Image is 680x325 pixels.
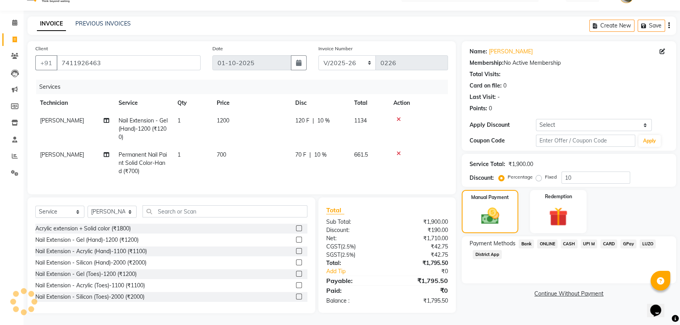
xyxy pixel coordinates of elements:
span: CASH [561,239,578,248]
div: Services [36,80,454,94]
div: Points: [470,104,487,113]
span: Nail Extension - Gel (Hand)-1200 (₹1200) [119,117,168,141]
input: Search or Scan [143,205,307,217]
div: Payable: [320,276,387,285]
span: [PERSON_NAME] [40,117,84,124]
label: Client [35,45,48,52]
a: INVOICE [37,17,66,31]
div: ₹42.75 [387,243,454,251]
div: Paid: [320,286,387,295]
div: ₹1,795.50 [387,259,454,267]
div: Net: [320,234,387,243]
iframe: chat widget [647,294,672,317]
a: Add Tip [320,267,398,276]
span: [PERSON_NAME] [40,151,84,158]
a: PREVIOUS INVOICES [75,20,131,27]
span: ONLINE [537,239,558,248]
div: No Active Membership [470,59,668,67]
div: Discount: [320,226,387,234]
span: 1134 [354,117,367,124]
span: 1200 [217,117,229,124]
span: 1 [177,151,181,158]
div: Acrylic extension + Solid color (₹1800) [35,225,131,233]
label: Percentage [508,173,533,181]
th: Service [114,94,173,112]
label: Redemption [545,193,572,200]
span: GPay [620,239,636,248]
div: ₹1,900.00 [508,160,533,168]
span: UPI M [581,239,598,248]
span: 70 F [295,151,306,159]
span: SGST [326,251,340,258]
div: ₹0 [387,286,454,295]
span: 10 % [317,117,330,125]
div: Service Total: [470,160,505,168]
div: Nail Extension - Gel (Toes)-1200 (₹1200) [35,270,137,278]
div: ( ) [320,251,387,259]
button: Save [638,20,665,32]
div: ₹1,795.50 [387,297,454,305]
span: CARD [600,239,617,248]
div: Nail Extension - Acrylic (Hand)-1100 (₹1100) [35,247,147,256]
input: Search by Name/Mobile/Email/Code [57,55,201,70]
div: Name: [470,47,487,56]
div: ₹0 [398,267,454,276]
span: | [313,117,314,125]
span: Total [326,206,344,214]
div: Discount: [470,174,494,182]
span: Bank [519,239,534,248]
span: 120 F [295,117,309,125]
span: Payment Methods [470,239,515,248]
div: Nail Extension - Silicon (Hand)-2000 (₹2000) [35,259,146,267]
a: [PERSON_NAME] [489,47,533,56]
span: 2.5% [342,243,354,250]
span: 10 % [314,151,327,159]
label: Manual Payment [471,194,509,201]
span: District App [473,250,502,259]
div: 0 [503,82,506,90]
div: ₹1,900.00 [387,218,454,226]
th: Action [389,94,448,112]
div: ₹190.00 [387,226,454,234]
div: Sub Total: [320,218,387,226]
span: Permanent Nail Paint Solid Color-Hand (₹700) [119,151,167,175]
img: _gift.svg [543,205,574,228]
div: ₹42.75 [387,251,454,259]
div: Nail Extension - Silicon (Toes)-2000 (₹2000) [35,293,144,301]
button: Create New [589,20,634,32]
div: Last Visit: [470,93,496,101]
th: Disc [291,94,349,112]
div: Nail Extension - Acrylic (Toes)-1100 (₹1100) [35,281,145,290]
label: Invoice Number [318,45,353,52]
th: Total [349,94,389,112]
span: LUZO [640,239,656,248]
div: ₹1,795.50 [387,276,454,285]
span: 1 [177,117,181,124]
div: Nail Extension - Gel (Hand)-1200 (₹1200) [35,236,139,244]
th: Qty [173,94,212,112]
a: Continue Without Payment [463,290,675,298]
button: +91 [35,55,57,70]
div: Apply Discount [470,121,536,129]
label: Date [212,45,223,52]
span: 700 [217,151,226,158]
div: Membership: [470,59,504,67]
th: Technician [35,94,114,112]
div: ₹1,710.00 [387,234,454,243]
input: Enter Offer / Coupon Code [536,135,635,147]
label: Fixed [545,173,557,181]
div: - [497,93,500,101]
span: 661.5 [354,151,368,158]
span: 2.5% [342,252,354,258]
div: Coupon Code [470,137,536,145]
div: Balance : [320,297,387,305]
div: Total: [320,259,387,267]
span: | [309,151,311,159]
img: _cash.svg [475,206,505,226]
div: 0 [489,104,492,113]
span: CGST [326,243,341,250]
button: Apply [638,135,661,147]
div: Total Visits: [470,70,501,79]
div: ( ) [320,243,387,251]
th: Price [212,94,291,112]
